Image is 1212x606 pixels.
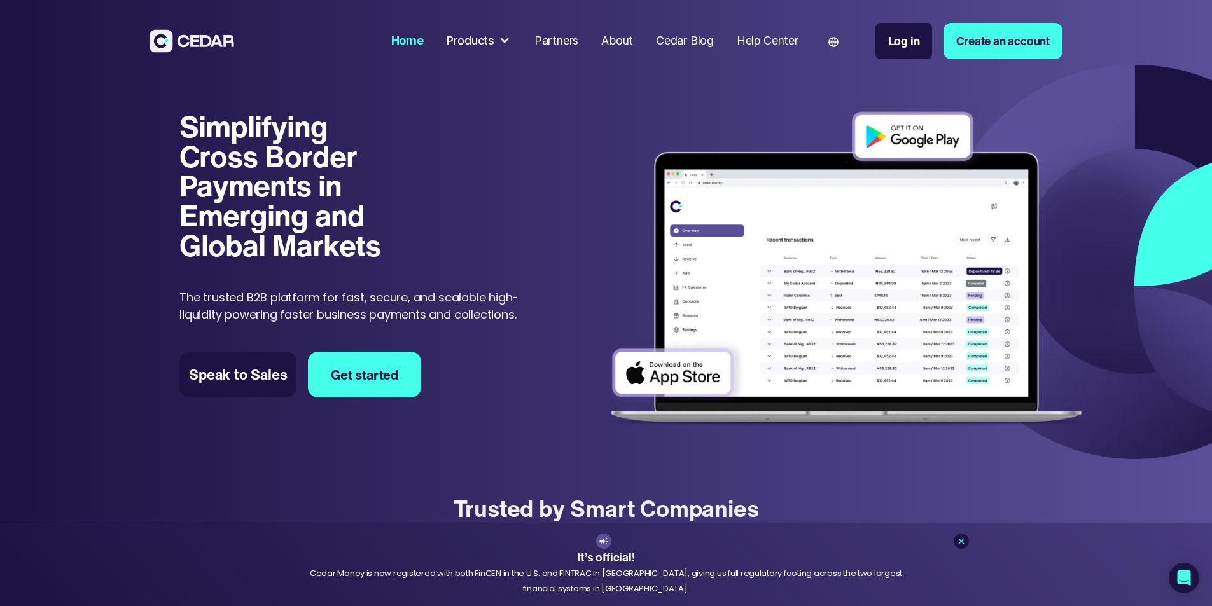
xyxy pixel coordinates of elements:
[875,23,933,59] a: Log in
[441,27,517,55] div: Products
[944,23,1062,59] a: Create an account
[529,26,584,56] a: Partners
[828,37,839,47] img: world icon
[731,26,804,56] a: Help Center
[888,32,920,50] div: Log in
[656,32,714,50] div: Cedar Blog
[737,32,798,50] div: Help Center
[179,289,543,323] p: The trusted B2B platform for fast, secure, and scalable high-liquidity powering faster business p...
[650,26,720,56] a: Cedar Blog
[601,32,633,50] div: About
[596,26,639,56] a: About
[1169,563,1199,593] div: Open Intercom Messenger
[179,352,296,397] a: Speak to Sales
[534,32,578,50] div: Partners
[179,112,398,260] h1: Simplifying Cross Border Payments in Emerging and Global Markets
[601,102,1092,437] img: Dashboard of transactions
[308,352,421,397] a: Get started
[391,32,424,50] div: Home
[447,32,494,50] div: Products
[386,26,429,56] a: Home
